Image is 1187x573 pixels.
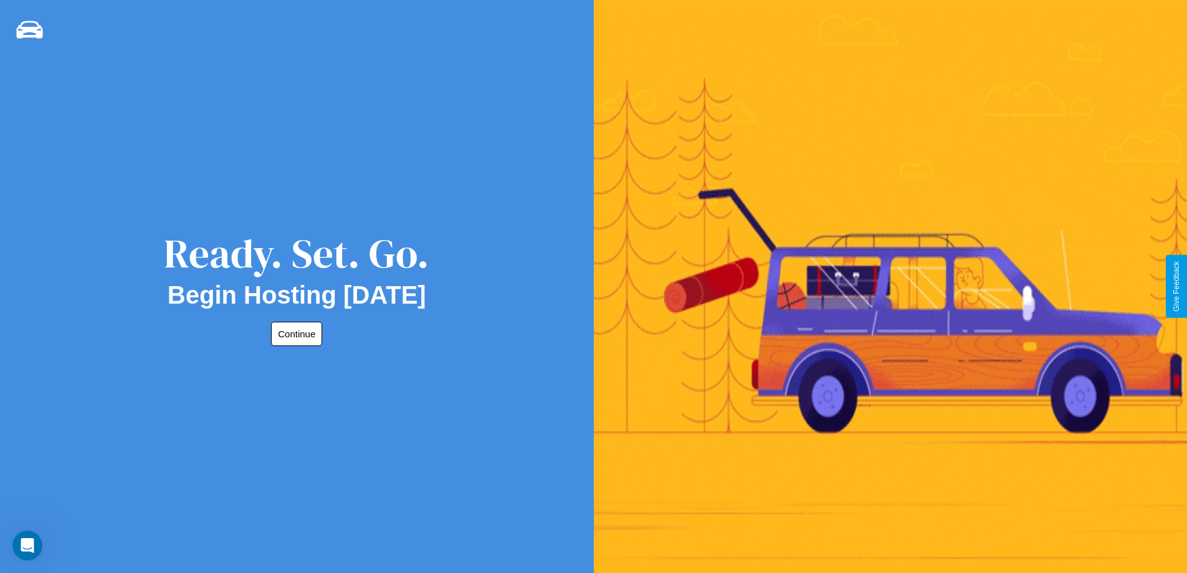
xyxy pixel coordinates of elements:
h2: Begin Hosting [DATE] [168,281,426,309]
iframe: Intercom live chat [12,531,42,561]
div: Give Feedback [1172,261,1181,312]
div: Ready. Set. Go. [164,226,429,281]
button: Continue [271,322,322,346]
